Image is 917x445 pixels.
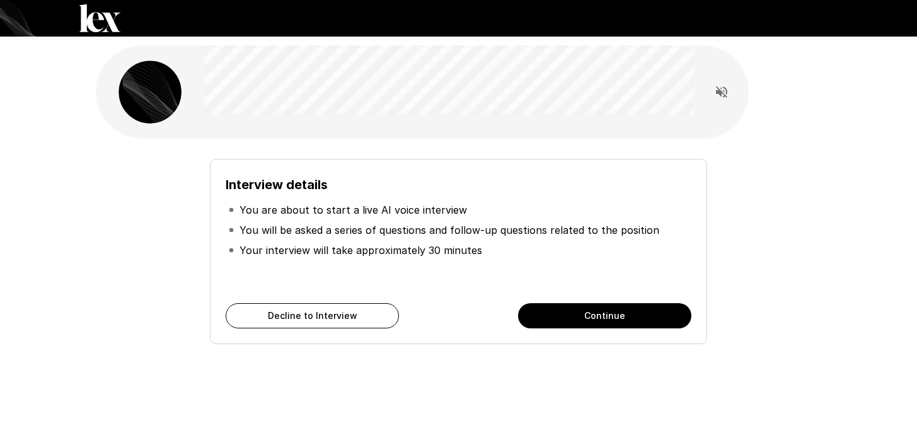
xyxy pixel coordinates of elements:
[239,202,467,217] p: You are about to start a live AI voice interview
[118,61,182,124] img: lex_avatar2.png
[709,79,734,105] button: Read questions aloud
[518,303,691,328] button: Continue
[239,243,482,258] p: Your interview will take approximately 30 minutes
[226,177,328,192] b: Interview details
[226,303,399,328] button: Decline to Interview
[239,222,659,238] p: You will be asked a series of questions and follow-up questions related to the position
